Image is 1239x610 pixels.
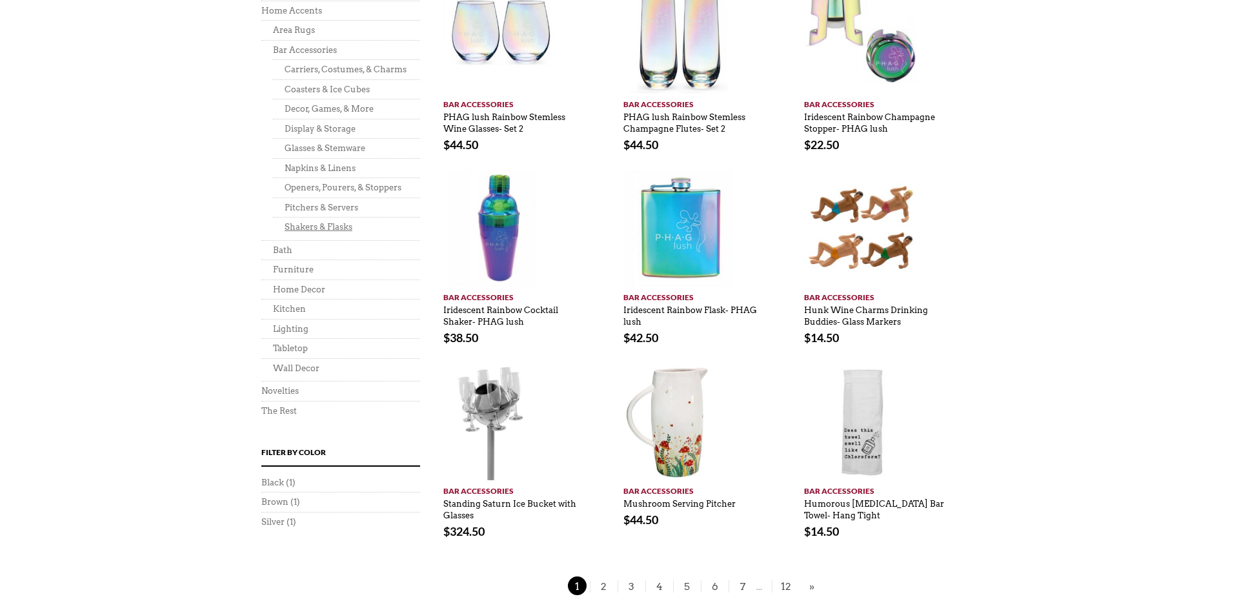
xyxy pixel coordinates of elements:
[273,285,325,294] a: Home Decor
[804,524,811,538] span: $
[443,330,478,345] bdi: 38.50
[286,477,296,488] span: (1)
[285,222,352,232] a: Shakers & Flasks
[287,516,296,527] span: (1)
[733,576,752,595] span: 7
[623,330,658,345] bdi: 42.50
[443,524,485,538] bdi: 324.50
[285,65,407,74] a: Carriers, Costumes, & Charms
[804,493,944,521] a: Humorous [MEDICAL_DATA] Bar Towel- Hang Tight
[443,330,450,345] span: $
[290,496,300,507] span: (1)
[261,516,285,527] a: Silver
[273,45,337,55] a: Bar Accessories
[273,265,314,274] a: Furniture
[806,578,818,595] a: »
[285,203,358,212] a: Pitchers & Servers
[443,137,450,152] span: $
[804,94,944,110] a: Bar Accessories
[261,406,297,416] a: The Rest
[443,299,558,327] a: Iridescent Rainbow Cocktail Shaker- PHAG lush
[623,513,630,527] span: $
[618,580,645,593] a: 3
[261,386,299,396] a: Novelties
[443,94,583,110] a: Bar Accessories
[273,245,292,255] a: Bath
[804,106,935,134] a: Iridescent Rainbow Champagne Stopper- PHAG lush
[756,582,762,592] span: ...
[443,493,576,521] a: Standing Saturn Ice Bucket with Glasses
[623,287,763,303] a: Bar Accessories
[285,104,374,114] a: Decor, Games, & More
[273,25,315,35] a: Area Rugs
[678,576,697,595] span: 5
[568,576,587,595] span: 1
[804,287,944,303] a: Bar Accessories
[701,580,729,593] a: 6
[443,524,450,538] span: $
[623,299,757,327] a: Iridescent Rainbow Flask- PHAG lush
[273,343,308,353] a: Tabletop
[804,330,811,345] span: $
[729,580,756,593] a: 7
[273,363,319,373] a: Wall Decor
[590,580,618,593] a: 2
[804,137,839,152] bdi: 22.50
[261,446,420,467] h4: Filter by Color
[623,493,736,509] a: Mushroom Serving Pitcher
[273,324,308,334] a: Lighting
[285,143,365,153] a: Glasses & Stemware
[650,576,669,595] span: 4
[285,183,401,192] a: Openers, Pourers, & Stoppers
[443,106,565,134] a: PHAG lush Rainbow Stemless Wine Glasses- Set 2
[261,477,284,488] a: Black
[622,576,641,595] span: 3
[273,304,306,314] a: Kitchen
[623,480,763,497] a: Bar Accessories
[776,576,796,595] span: 12
[623,137,658,152] bdi: 44.50
[594,576,614,595] span: 2
[705,576,725,595] span: 6
[673,580,701,593] a: 5
[623,330,630,345] span: $
[772,580,800,593] a: 12
[443,480,583,497] a: Bar Accessories
[261,496,288,507] a: Brown
[285,124,356,134] a: Display & Storage
[285,163,356,173] a: Napkins & Linens
[261,6,322,15] a: Home Accents
[285,85,370,94] a: Coasters & Ice Cubes
[443,137,478,152] bdi: 44.50
[623,106,745,134] a: PHAG lush Rainbow Stemless Champagne Flutes- Set 2
[804,299,928,327] a: Hunk Wine Charms Drinking Buddies- Glass Markers
[804,137,811,152] span: $
[645,580,673,593] a: 4
[623,137,630,152] span: $
[804,330,839,345] bdi: 14.50
[443,287,583,303] a: Bar Accessories
[804,524,839,538] bdi: 14.50
[623,513,658,527] bdi: 44.50
[804,480,944,497] a: Bar Accessories
[623,94,763,110] a: Bar Accessories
